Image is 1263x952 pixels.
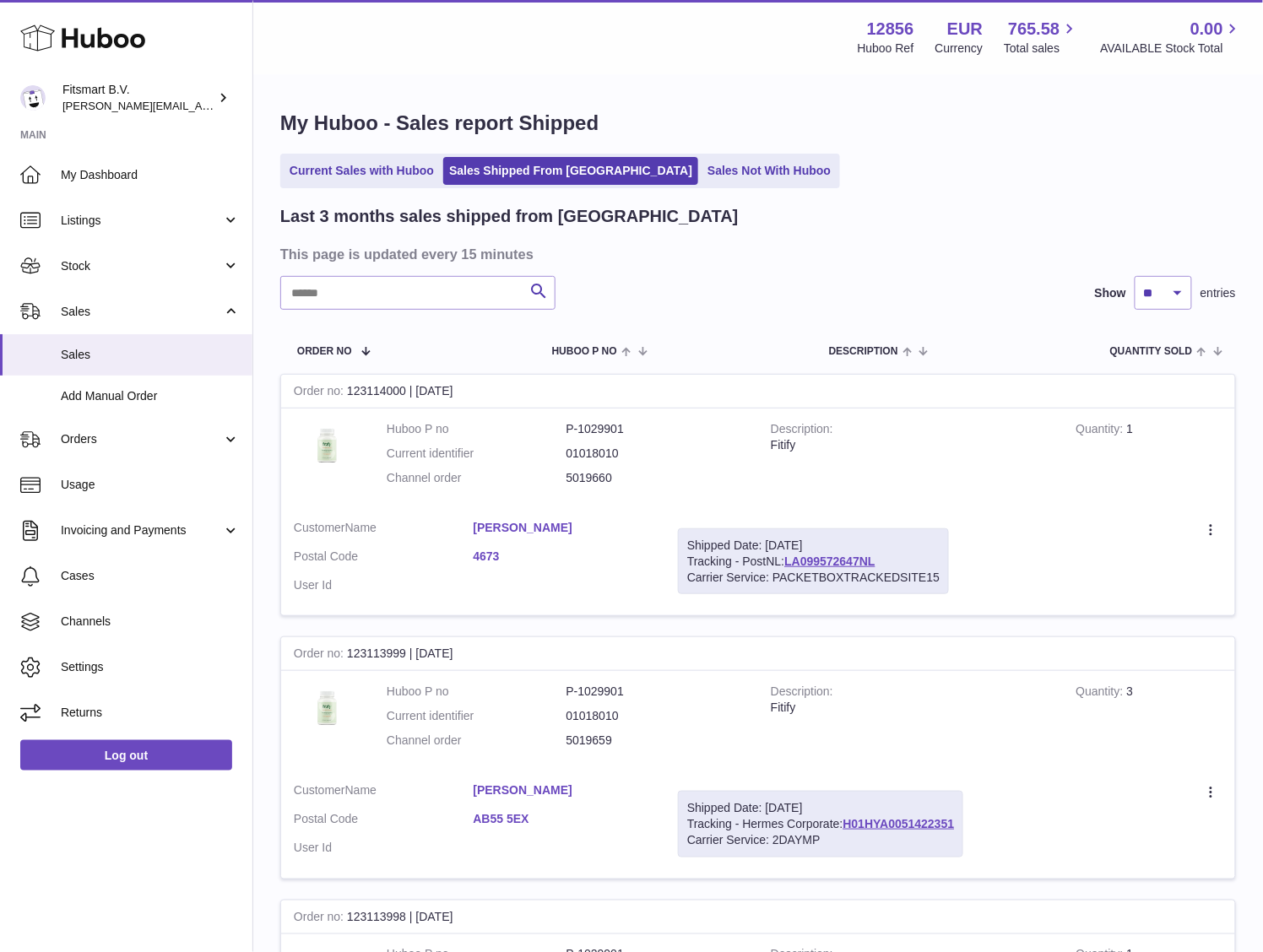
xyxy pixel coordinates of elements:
span: Sales [61,347,240,363]
dd: P-1029901 [566,421,746,437]
strong: EUR [947,18,983,41]
td: 1 [1064,408,1235,507]
dt: Channel order [387,733,566,749]
div: 123113999 | [DATE] [281,637,1235,671]
label: Show [1095,285,1126,301]
a: [PERSON_NAME] [474,520,653,536]
span: AVAILABLE Stock Total [1100,41,1243,57]
strong: Order no [294,646,347,664]
dt: Postal Code [294,811,474,831]
span: 765.58 [1008,18,1060,41]
h1: My Huboo - Sales report Shipped [280,110,1236,137]
a: 765.58 Total sales [1004,18,1079,57]
a: LA099572647NL [784,554,875,568]
img: 128561739542540.png [294,684,361,732]
strong: 12856 [867,18,914,41]
h3: This page is updated every 15 minutes [280,245,1232,263]
span: My Dashboard [61,167,240,183]
div: Carrier Service: 2DAYMP [687,832,954,848]
dd: 01018010 [566,708,746,724]
a: H01HYA0051422351 [843,817,955,830]
div: Tracking - Hermes Corporate: [678,791,963,857]
strong: Description [771,684,833,702]
span: Settings [61,659,240,675]
dt: Postal Code [294,549,474,569]
span: Cases [61,568,240,584]
strong: Description [771,422,833,440]
div: Carrier Service: PACKETBOXTRACKEDSITE15 [687,570,940,586]
div: Huboo Ref [858,41,914,57]
div: Fitify [771,700,1051,716]
div: Fitsmart B.V. [62,82,214,114]
dt: Huboo P no [387,421,566,437]
div: Fitify [771,437,1051,453]
dt: Name [294,782,474,803]
span: 0.00 [1190,18,1223,41]
span: Customer [294,521,345,534]
div: Currency [935,41,984,57]
a: Log out [20,740,232,771]
span: Add Manual Order [61,388,240,404]
span: Stock [61,258,222,274]
dt: Current identifier [387,446,566,462]
a: Sales Not With Huboo [702,157,837,185]
div: Tracking - PostNL: [678,528,949,595]
a: 0.00 AVAILABLE Stock Total [1100,18,1243,57]
strong: Order no [294,384,347,402]
strong: Order no [294,910,347,928]
span: Total sales [1004,41,1079,57]
dt: User Id [294,577,474,593]
dt: Huboo P no [387,684,566,700]
strong: Quantity [1076,422,1127,440]
a: AB55 5EX [474,811,653,827]
span: entries [1201,285,1236,301]
a: Current Sales with Huboo [284,157,440,185]
a: [PERSON_NAME] [474,782,653,798]
span: Usage [61,477,240,493]
span: Returns [61,705,240,721]
span: Invoicing and Payments [61,522,222,538]
img: 128561739542540.png [294,421,361,469]
img: jonathan@leaderoo.com [20,85,46,111]
dd: 5019659 [566,733,746,749]
div: 123114000 | [DATE] [281,375,1235,408]
dd: 5019660 [566,470,746,486]
span: Listings [61,213,222,229]
dt: Current identifier [387,708,566,724]
dt: User Id [294,840,474,856]
dd: P-1029901 [566,684,746,700]
span: Orders [61,431,222,447]
dt: Channel order [387,470,566,486]
a: 4673 [474,549,653,565]
h2: Last 3 months sales shipped from [GEOGRAPHIC_DATA] [280,205,739,228]
strong: Quantity [1076,684,1127,702]
div: Shipped Date: [DATE] [687,538,940,554]
div: Shipped Date: [DATE] [687,800,954,816]
dd: 01018010 [566,446,746,462]
span: Quantity Sold [1110,346,1193,357]
span: Description [829,346,898,357]
span: Sales [61,304,222,320]
span: Channels [61,614,240,630]
td: 3 [1064,671,1235,770]
span: Order No [297,346,352,357]
dt: Name [294,520,474,540]
span: [PERSON_NAME][EMAIL_ADDRESS][DOMAIN_NAME] [62,99,339,112]
span: Customer [294,783,345,797]
span: Huboo P no [552,346,617,357]
div: 123113998 | [DATE] [281,901,1235,934]
a: Sales Shipped From [GEOGRAPHIC_DATA] [443,157,698,185]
